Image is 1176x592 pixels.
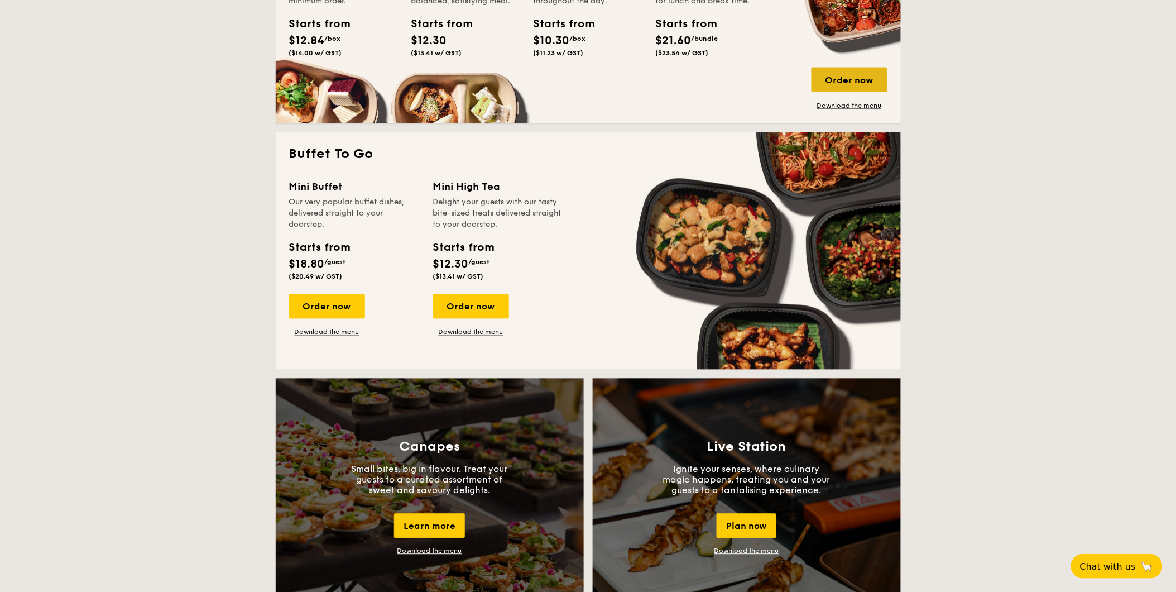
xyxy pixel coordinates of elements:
h3: Canapes [399,440,460,455]
div: Order now [433,294,509,319]
div: Starts from [534,16,584,32]
span: ($13.41 w/ GST) [411,49,462,57]
div: Our very popular buffet dishes, delivered straight to your doorstep. [289,197,420,231]
a: Download the menu [433,328,509,337]
span: $10.30 [534,34,570,47]
span: $12.30 [433,258,469,271]
button: Chat with us🦙 [1071,554,1163,579]
span: /guest [325,259,346,266]
div: Mini Buffet [289,179,420,195]
a: Download the menu [714,547,779,555]
div: Mini High Tea [433,179,564,195]
span: ($11.23 w/ GST) [534,49,584,57]
span: /box [570,35,586,42]
p: Ignite your senses, where culinary magic happens, treating you and your guests to a tantalising e... [663,464,831,496]
div: Delight your guests with our tasty bite-sized treats delivered straight to your doorstep. [433,197,564,231]
a: Download the menu [812,101,887,110]
span: ($23.54 w/ GST) [656,49,709,57]
span: $12.30 [411,34,447,47]
div: Starts from [289,240,350,256]
span: /box [325,35,341,42]
span: ($20.49 w/ GST) [289,273,343,281]
span: $18.80 [289,258,325,271]
div: Starts from [656,16,706,32]
div: Learn more [394,514,465,538]
a: Download the menu [289,328,365,337]
h2: Buffet To Go [289,146,887,164]
span: $12.84 [289,34,325,47]
span: /bundle [692,35,718,42]
div: Plan now [717,514,776,538]
div: Starts from [433,240,494,256]
div: Starts from [411,16,462,32]
span: /guest [469,259,490,266]
p: Small bites, big in flavour. Treat your guests to a curated assortment of sweet and savoury delig... [346,464,513,496]
span: ($13.41 w/ GST) [433,273,484,281]
span: $21.60 [656,34,692,47]
span: ($14.00 w/ GST) [289,49,342,57]
span: 🦙 [1140,560,1154,573]
div: Order now [289,294,365,319]
h3: Live Station [707,440,786,455]
span: Chat with us [1080,561,1136,572]
div: Starts from [289,16,339,32]
div: Order now [812,68,887,92]
a: Download the menu [397,547,462,555]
